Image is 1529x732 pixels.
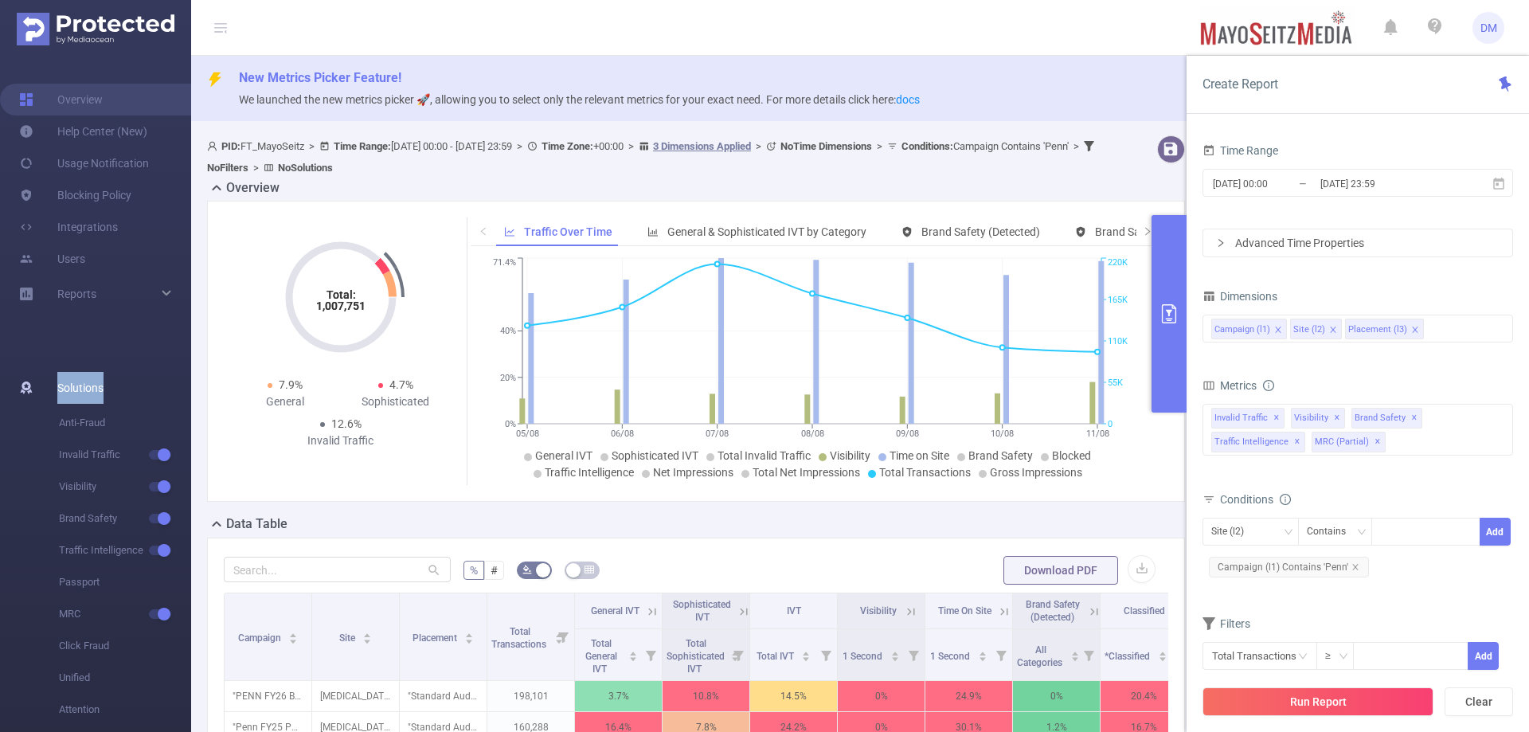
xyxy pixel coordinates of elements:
tspan: 1,007,751 [316,299,366,312]
span: Passport [59,566,191,598]
li: Campaign (l1) [1211,319,1287,339]
img: Protected Media [17,13,174,45]
span: Brand Safety (Detected) [921,225,1040,238]
span: Total Invalid Traffic [718,449,811,462]
b: No Time Dimensions [780,140,872,152]
span: MRC (partial) [1312,432,1386,452]
div: Invalid Traffic [285,433,396,449]
span: ✕ [1411,409,1418,428]
i: icon: caret-up [289,631,298,636]
b: No Solutions [278,162,333,174]
tspan: 06/08 [610,429,633,439]
i: icon: bar-chart [647,226,659,237]
span: > [304,140,319,152]
div: Site (l2) [1293,319,1325,340]
span: Blocked [1052,449,1091,462]
div: ≥ [1325,643,1342,669]
span: Time on Site [890,449,949,462]
p: 3.7% [575,681,662,711]
h2: Overview [226,178,280,198]
i: Filter menu [1165,629,1187,680]
span: Reports [57,288,96,300]
div: Sort [1158,649,1167,659]
span: Total Transactions [879,466,971,479]
b: No Filters [207,162,248,174]
span: Total Transactions [491,626,549,650]
tspan: Total: [326,288,355,301]
b: PID: [221,140,240,152]
span: 7.9% [279,378,303,391]
i: icon: info-circle [1280,494,1291,505]
div: General [230,393,341,410]
i: icon: left [479,226,488,236]
span: Total General IVT [585,638,617,675]
span: Gross Impressions [990,466,1082,479]
p: "PENN FY26 Brand - Doylestown Extension Q1" [283581] [225,681,311,711]
h2: Data Table [226,515,287,534]
i: icon: line-chart [504,226,515,237]
i: icon: down [1284,527,1293,538]
div: Sort [801,649,811,659]
span: Brand Safety [1351,408,1422,429]
span: Visibility [830,449,870,462]
b: Time Zone: [542,140,593,152]
b: Conditions : [901,140,953,152]
div: Sort [464,631,474,640]
div: Campaign (l1) [1214,319,1270,340]
span: Campaign [238,632,284,644]
i: icon: caret-down [629,655,638,660]
span: Visibility [860,605,897,617]
span: > [872,140,887,152]
span: Brand Safety (Blocked) [1095,225,1209,238]
button: Run Report [1202,687,1433,716]
span: General IVT [535,449,592,462]
b: Time Range: [334,140,391,152]
i: Filter menu [727,629,749,680]
i: icon: right [1216,238,1226,248]
span: Time On Site [938,605,991,617]
li: Site (l2) [1290,319,1342,339]
i: icon: caret-up [802,649,811,654]
tspan: 05/08 [515,429,538,439]
i: icon: caret-up [978,649,987,654]
i: icon: bg-colors [522,565,532,574]
input: End date [1319,173,1448,194]
span: > [1069,140,1084,152]
tspan: 20% [500,373,516,383]
span: DM [1480,12,1497,44]
span: 1 Second [843,651,885,662]
i: icon: caret-down [1158,655,1167,660]
div: Sort [288,631,298,640]
span: Invalid Traffic [59,439,191,471]
p: 0% [838,681,925,711]
div: Placement (l3) [1348,319,1407,340]
span: Placement [413,632,459,644]
tspan: 71.4% [493,258,516,268]
p: 24.9% [925,681,1012,711]
tspan: 09/08 [895,429,918,439]
i: icon: caret-down [890,655,899,660]
div: Sort [890,649,900,659]
tspan: 55K [1108,378,1123,388]
i: icon: caret-down [363,637,372,642]
div: Site (l2) [1211,519,1255,545]
span: General IVT [591,605,639,617]
tspan: 165K [1108,295,1128,305]
tspan: 10/08 [991,429,1014,439]
div: Sort [362,631,372,640]
p: 14.5% [750,681,837,711]
i: icon: close [1329,326,1337,335]
i: icon: caret-up [1158,649,1167,654]
i: icon: caret-down [978,655,987,660]
i: icon: right [1143,226,1152,236]
i: icon: caret-down [802,655,811,660]
span: We launched the new metrics picker 🚀, allowing you to select only the relevant metrics for your e... [239,93,920,106]
span: MRC [59,598,191,630]
i: icon: thunderbolt [207,72,223,88]
span: > [248,162,264,174]
span: Campaign Contains 'Penn' [901,140,1069,152]
div: Sort [628,649,638,659]
span: ✕ [1375,433,1381,452]
button: Add [1468,642,1499,670]
span: New Metrics Picker Feature! [239,70,401,85]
